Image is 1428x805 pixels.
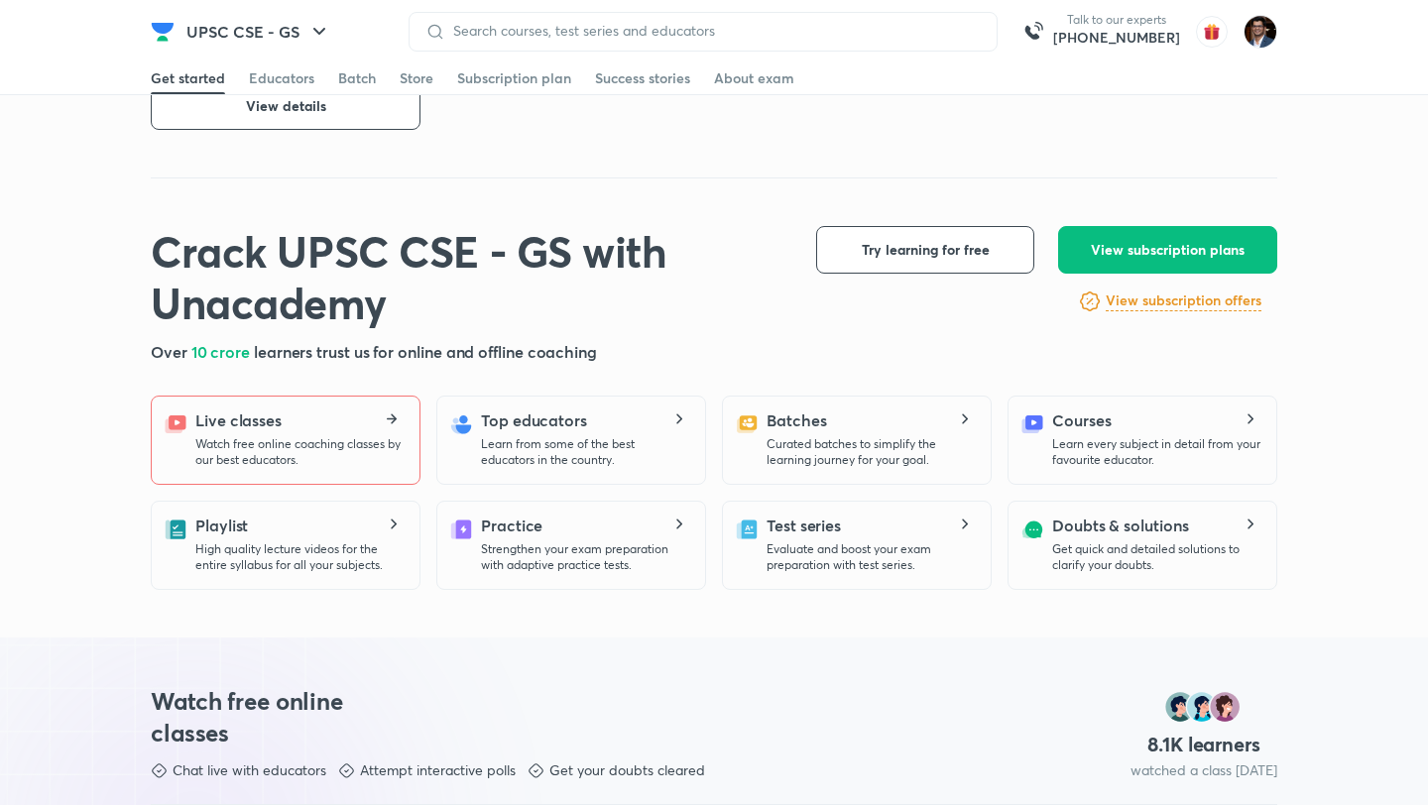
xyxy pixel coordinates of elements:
[1196,16,1228,48] img: avatar
[767,408,826,432] h5: Batches
[400,68,433,88] div: Store
[1052,514,1189,537] h5: Doubts & solutions
[481,541,689,573] p: Strengthen your exam preparation with adaptive practice tests.
[767,541,975,573] p: Evaluate and boost your exam preparation with test series.
[151,62,225,94] a: Get started
[1091,240,1245,260] span: View subscription plans
[338,68,376,88] div: Batch
[1147,732,1260,757] h4: 8.1 K learners
[1106,290,1261,311] h6: View subscription offers
[175,12,343,52] button: UPSC CSE - GS
[1013,12,1053,52] img: call-us
[1053,28,1180,48] a: [PHONE_NUMBER]
[595,68,690,88] div: Success stories
[862,240,990,260] span: Try learning for free
[1244,15,1277,49] img: Amber Nigam
[151,685,381,748] h3: Watch free online classes
[445,23,981,39] input: Search courses, test series and educators
[1052,541,1260,573] p: Get quick and detailed solutions to clarify your doubts.
[481,408,587,432] h5: Top educators
[151,341,191,362] span: Over
[816,226,1034,274] button: Try learning for free
[254,341,597,362] span: learners trust us for online and offline coaching
[457,68,571,88] div: Subscription plan
[1052,408,1111,432] h5: Courses
[714,68,794,88] div: About exam
[595,62,690,94] a: Success stories
[151,20,175,44] img: Company Logo
[151,226,784,329] h1: Crack UPSC CSE - GS with Unacademy
[481,514,542,537] h5: Practice
[195,514,248,537] h5: Playlist
[1106,289,1261,313] a: View subscription offers
[1058,226,1277,274] button: View subscription plans
[191,341,254,362] span: 10 crore
[767,514,841,537] h5: Test series
[400,62,433,94] a: Store
[195,541,404,573] p: High quality lecture videos for the entire syllabus for all your subjects.
[457,62,571,94] a: Subscription plan
[1052,436,1260,468] p: Learn every subject in detail from your favourite educator.
[1130,760,1277,780] p: watched a class [DATE]
[195,436,404,468] p: Watch free online coaching classes by our best educators.
[1053,12,1180,28] p: Talk to our experts
[360,760,516,780] p: Attempt interactive polls
[195,408,282,432] h5: Live classes
[549,760,705,780] p: Get your doubts cleared
[481,436,689,468] p: Learn from some of the best educators in the country.
[246,96,326,116] span: View details
[249,68,314,88] div: Educators
[249,62,314,94] a: Educators
[714,62,794,94] a: About exam
[151,68,225,88] div: Get started
[767,436,975,468] p: Curated batches to simplify the learning journey for your goal.
[151,82,420,130] button: View details
[338,62,376,94] a: Batch
[173,760,326,780] p: Chat live with educators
